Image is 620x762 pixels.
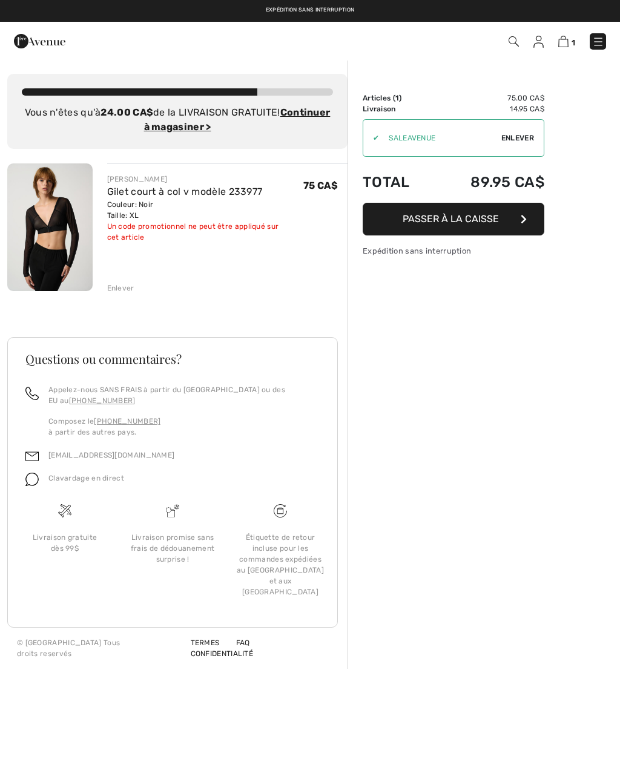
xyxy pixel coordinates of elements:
a: Gilet court à col v modèle 233977 [107,186,263,197]
div: Couleur: Noir Taille: XL [107,199,304,221]
a: Confidentialité [176,649,254,658]
div: © [GEOGRAPHIC_DATA] Tous droits reservés [17,637,176,659]
img: Recherche [509,36,519,47]
td: Articles ( ) [363,93,434,103]
div: Livraison gratuite dès 99$ [21,532,109,554]
img: Livraison gratuite dès 99$ [274,504,287,517]
span: 75 CA$ [303,180,338,191]
div: Livraison promise sans frais de dédouanement surprise ! [128,532,217,565]
img: Menu [592,36,604,48]
span: 1 [395,94,399,102]
a: 1ère Avenue [14,34,65,46]
a: [PHONE_NUMBER] [69,396,136,405]
td: Total [363,162,434,203]
div: Un code promotionnel ne peut être appliqué sur cet article [107,221,304,243]
img: Panier d'achat [558,36,569,47]
a: [EMAIL_ADDRESS][DOMAIN_NAME] [48,451,174,459]
input: Code promo [379,120,501,156]
span: Enlever [501,133,534,143]
span: Clavardage en direct [48,474,124,482]
img: call [25,387,39,400]
div: Expédition sans interruption [363,245,544,257]
a: 1 [558,34,575,48]
a: Termes [176,639,220,647]
img: 1ère Avenue [14,29,65,53]
a: [PHONE_NUMBER] [94,417,160,425]
img: Gilet court à col v modèle 233977 [7,163,93,291]
div: [PERSON_NAME] [107,174,304,185]
td: Livraison [363,103,434,114]
td: 14.95 CA$ [434,103,544,114]
h3: Questions ou commentaires? [25,353,320,365]
img: chat [25,473,39,486]
span: 1 [572,38,575,47]
a: FAQ [222,639,250,647]
div: ✔ [363,133,379,143]
button: Passer à la caisse [363,203,544,235]
div: Vous n'êtes qu'à de la LIVRAISON GRATUITE! [22,105,333,134]
td: 75.00 CA$ [434,93,544,103]
p: Appelez-nous SANS FRAIS à partir du [GEOGRAPHIC_DATA] ou des EU au [48,384,320,406]
img: Livraison promise sans frais de dédouanement surprise&nbsp;! [166,504,179,517]
strong: 24.00 CA$ [101,107,153,118]
img: Mes infos [533,36,544,48]
p: Composez le à partir des autres pays. [48,416,320,438]
div: Étiquette de retour incluse pour les commandes expédiées au [GEOGRAPHIC_DATA] et aux [GEOGRAPHIC_... [236,532,325,597]
img: email [25,450,39,463]
span: Passer à la caisse [403,213,499,225]
div: Enlever [107,283,134,294]
img: Livraison gratuite dès 99$ [58,504,71,517]
td: 89.95 CA$ [434,162,544,203]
